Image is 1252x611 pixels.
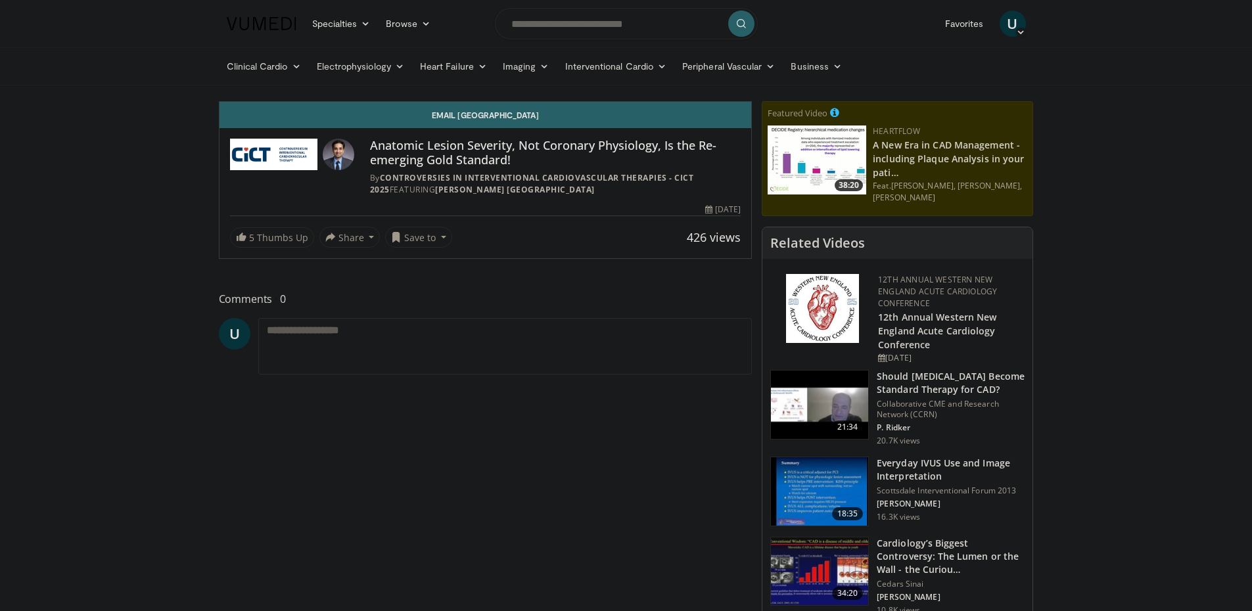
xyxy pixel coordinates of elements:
a: A New Era in CAD Management - including Plaque Analysis in your pati… [873,139,1024,179]
span: Comments 0 [219,290,753,307]
img: Controversies in Interventional Cardiovascular Therapies - CICT 2025 [230,139,317,170]
a: U [219,318,250,350]
span: 34:20 [832,587,864,600]
a: U [1000,11,1026,37]
small: Featured Video [768,107,827,119]
a: 5 Thumbs Up [230,227,314,248]
a: 18:35 Everyday IVUS Use and Image Interpretation Scottsdale Interventional Forum 2013 [PERSON_NAM... [770,457,1025,526]
span: 21:34 [832,420,864,434]
div: Feat. [873,180,1027,204]
span: 5 [249,231,254,244]
img: Avatar [323,139,354,170]
a: Browse [378,11,438,37]
a: 12th Annual Western New England Acute Cardiology Conference [878,311,996,351]
p: Collaborative CME and Research Network (CCRN) [877,399,1025,420]
img: VuMedi Logo [227,17,296,30]
a: Heart Failure [412,53,495,79]
img: eb63832d-2f75-457d-8c1a-bbdc90eb409c.150x105_q85_crop-smart_upscale.jpg [771,371,868,439]
p: Scottsdale Interventional Forum 2013 [877,486,1025,496]
img: 738d0e2d-290f-4d89-8861-908fb8b721dc.150x105_q85_crop-smart_upscale.jpg [768,125,866,194]
p: [PERSON_NAME] [877,499,1025,509]
p: [PERSON_NAME] [877,592,1025,602]
img: dTBemQywLidgNXR34xMDoxOjA4MTsiGN.150x105_q85_crop-smart_upscale.jpg [771,457,868,526]
a: Interventional Cardio [557,53,675,79]
input: Search topics, interventions [495,8,758,39]
a: Clinical Cardio [219,53,309,79]
h3: Should [MEDICAL_DATA] Become Standard Therapy for CAD? [877,370,1025,396]
a: [PERSON_NAME] [873,192,935,203]
p: 20.7K views [877,436,920,446]
h3: Cardiology’s Biggest Controversy: The Lumen or the Wall - the Curiou… [877,537,1025,576]
a: Imaging [495,53,557,79]
a: Electrophysiology [309,53,412,79]
a: Peripheral Vascular [674,53,783,79]
h4: Anatomic Lesion Severity, Not Coronary Physiology, Is the Re-emerging Gold Standard! [370,139,741,167]
a: 21:34 Should [MEDICAL_DATA] Become Standard Therapy for CAD? Collaborative CME and Research Netwo... [770,370,1025,446]
a: Favorites [937,11,992,37]
div: By FEATURING [370,172,741,196]
a: 12th Annual Western New England Acute Cardiology Conference [878,274,997,309]
a: Business [783,53,850,79]
h4: Related Videos [770,235,865,251]
a: Specialties [304,11,379,37]
div: [DATE] [878,352,1022,364]
p: 16.3K views [877,512,920,522]
div: [DATE] [705,204,741,215]
img: 0954f259-7907-4053-a817-32a96463ecc8.png.150x105_q85_autocrop_double_scale_upscale_version-0.2.png [786,274,859,343]
a: [PERSON_NAME], [958,180,1022,191]
a: Email [GEOGRAPHIC_DATA] [220,102,752,128]
span: 18:35 [832,507,864,520]
button: Save to [385,227,452,248]
a: 38:20 [768,125,866,194]
button: Share [319,227,381,248]
img: d453240d-5894-4336-be61-abca2891f366.150x105_q85_crop-smart_upscale.jpg [771,537,868,606]
span: 426 views [687,229,741,245]
h3: Everyday IVUS Use and Image Interpretation [877,457,1025,483]
a: [PERSON_NAME] [GEOGRAPHIC_DATA] [435,184,595,195]
span: 38:20 [835,179,863,191]
a: Controversies in Interventional Cardiovascular Therapies - CICT 2025 [370,172,694,195]
a: [PERSON_NAME], [891,180,956,191]
p: Cedars Sinai [877,579,1025,589]
a: Heartflow [873,125,920,137]
p: P. Ridker [877,422,1025,433]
